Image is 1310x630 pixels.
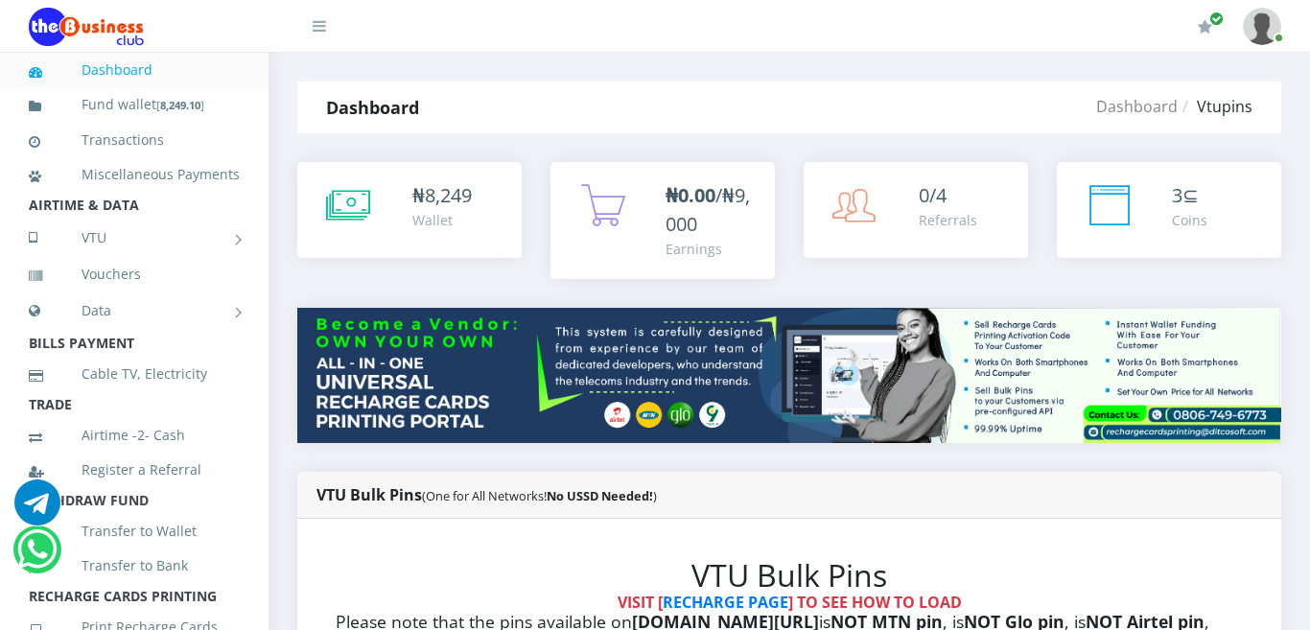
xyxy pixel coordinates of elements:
span: Renew/Upgrade Subscription [1209,12,1224,26]
i: Renew/Upgrade Subscription [1198,19,1212,35]
a: 0/4 Referrals [804,162,1028,258]
a: Transfer to Wallet [29,509,240,553]
a: Fund wallet[8,249.10] [29,82,240,128]
a: RECHARGE PAGE [663,592,788,613]
img: multitenant_rcp.png [297,308,1281,443]
div: ₦ [412,181,472,210]
a: ₦0.00/₦9,000 Earnings [550,162,775,279]
a: Chat for support [14,494,60,525]
a: Transactions [29,118,240,162]
strong: VISIT [ ] TO SEE HOW TO LOAD [618,592,962,613]
strong: Dashboard [326,96,419,119]
a: Chat for support [17,541,57,572]
a: Data [29,287,240,335]
small: (One for All Networks! ) [422,487,657,504]
a: Miscellaneous Payments [29,152,240,197]
div: Coins [1172,210,1207,230]
a: Register a Referral [29,448,240,492]
small: [ ] [156,98,204,112]
img: User [1243,8,1281,45]
div: Earnings [666,239,756,259]
a: VTU [29,214,240,262]
h2: VTU Bulk Pins [336,557,1243,594]
strong: VTU Bulk Pins [316,484,422,505]
img: Logo [29,8,144,46]
div: ⊆ [1172,181,1207,210]
li: Vtupins [1178,95,1252,118]
b: 8,249.10 [160,98,200,112]
span: 3 [1172,182,1182,208]
a: Airtime -2- Cash [29,413,240,457]
span: 0/4 [919,182,947,208]
a: Transfer to Bank [29,544,240,588]
span: /₦9,000 [666,182,750,237]
div: Referrals [919,210,977,230]
b: ₦0.00 [666,182,715,208]
a: Vouchers [29,252,240,296]
div: Wallet [412,210,472,230]
a: Cable TV, Electricity [29,352,240,396]
b: No USSD Needed! [547,487,653,504]
a: Dashboard [29,48,240,92]
span: 8,249 [425,182,472,208]
a: Dashboard [1096,96,1178,117]
a: ₦8,249 Wallet [297,162,522,258]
